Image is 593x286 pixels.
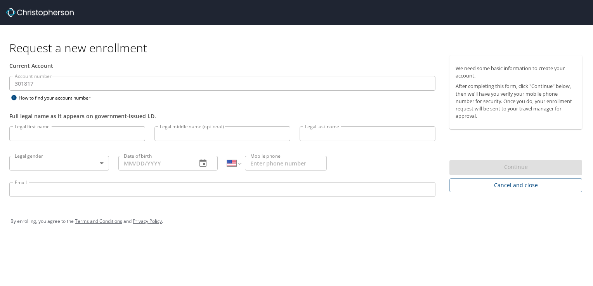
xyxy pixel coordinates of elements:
[9,62,435,70] div: Current Account
[10,212,583,231] div: By enrolling, you agree to the and .
[9,112,435,120] div: Full legal name as it appears on government-issued I.D.
[456,65,576,79] p: We need some basic information to create your account.
[118,156,191,171] input: MM/DD/YYYY
[449,178,582,193] button: Cancel and close
[456,181,576,190] span: Cancel and close
[75,218,122,224] a: Terms and Conditions
[245,156,327,171] input: Enter phone number
[133,218,162,224] a: Privacy Policy
[6,8,74,17] img: cbt logo
[9,40,588,55] h1: Request a new enrollment
[9,156,109,171] div: ​
[456,83,576,120] p: After completing this form, click "Continue" below, then we'll have you verify your mobile phone ...
[9,93,106,103] div: How to find your account number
